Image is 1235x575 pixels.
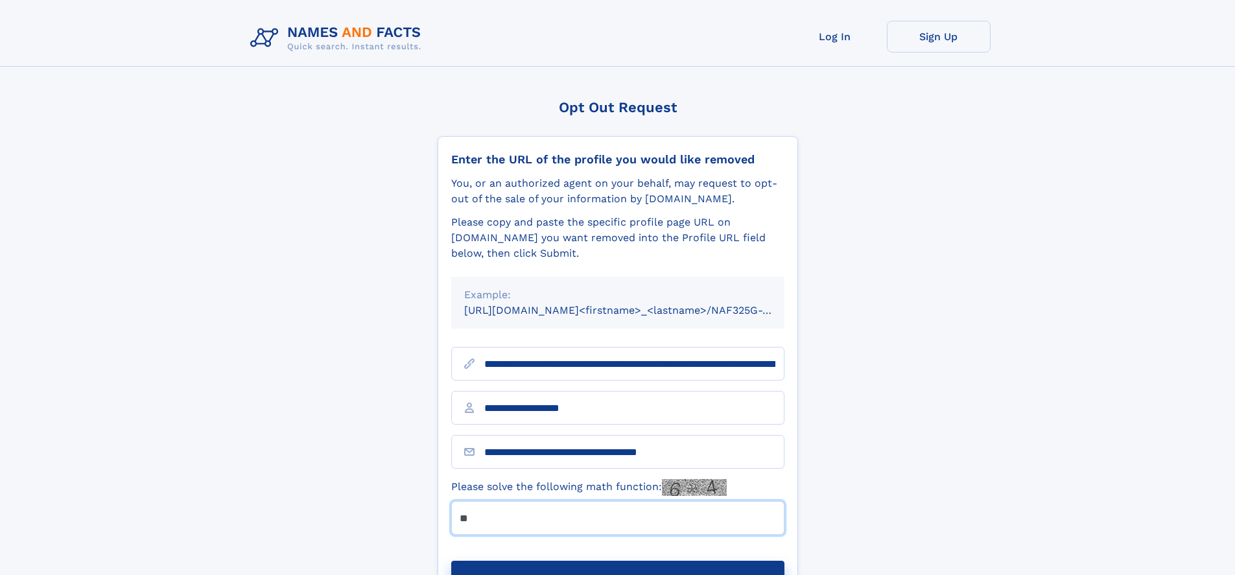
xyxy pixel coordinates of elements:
[451,176,784,207] div: You, or an authorized agent on your behalf, may request to opt-out of the sale of your informatio...
[451,152,784,167] div: Enter the URL of the profile you would like removed
[887,21,991,53] a: Sign Up
[438,99,798,115] div: Opt Out Request
[451,479,727,496] label: Please solve the following math function:
[464,304,809,316] small: [URL][DOMAIN_NAME]<firstname>_<lastname>/NAF325G-xxxxxxxx
[451,215,784,261] div: Please copy and paste the specific profile page URL on [DOMAIN_NAME] you want removed into the Pr...
[783,21,887,53] a: Log In
[464,287,771,303] div: Example:
[245,21,432,56] img: Logo Names and Facts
